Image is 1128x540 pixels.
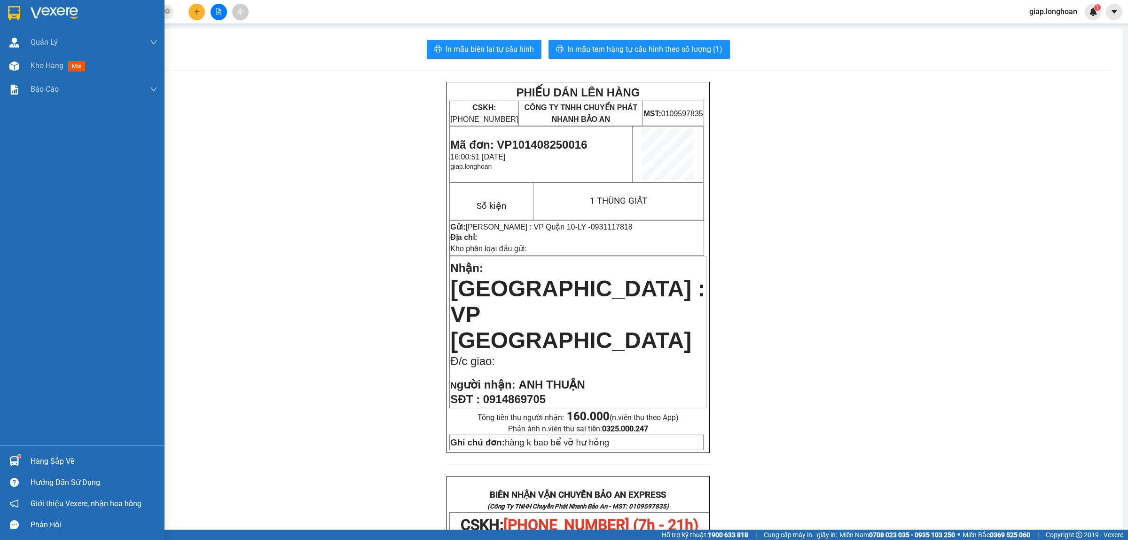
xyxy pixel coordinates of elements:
[963,530,1030,540] span: Miền Bắc
[31,61,63,70] span: Kho hàng
[1094,4,1101,11] sup: 1
[10,478,19,487] span: question-circle
[188,4,205,20] button: plus
[18,455,21,458] sup: 1
[466,223,575,231] span: [PERSON_NAME] : VP Quận 10
[232,4,249,20] button: aim
[450,163,492,170] span: giap.longhoan
[9,456,19,466] img: warehouse-icon
[643,110,661,118] strong: MST:
[450,276,705,353] span: [GEOGRAPHIC_DATA] : VP [GEOGRAPHIC_DATA]
[990,531,1030,539] strong: 0369 525 060
[461,516,698,534] span: CSKH:
[164,8,170,14] span: close-circle
[590,196,647,206] span: 1 THÙNG GIẤT
[194,8,200,15] span: plus
[8,6,20,20] img: logo-vxr
[1096,4,1099,11] span: 1
[211,4,227,20] button: file-add
[524,103,637,123] span: CÔNG TY TNHH CHUYỂN PHÁT NHANH BẢO AN
[450,437,505,447] strong: Ghi chú đơn:
[508,424,648,433] span: Phản ánh n.viên thu sai tiền:
[487,503,669,510] strong: (Công Ty TNHH Chuyển Phát Nhanh Bảo An - MST: 0109597835)
[477,201,506,211] span: Số kiện
[427,40,541,59] button: printerIn mẫu biên lai tự cấu hình
[516,86,640,99] strong: PHIẾU DÁN LÊN HÀNG
[957,533,960,537] span: ⚪️
[31,476,157,490] div: Hướng dẫn sử dụng
[450,153,505,161] span: 16:00:51 [DATE]
[602,424,648,433] strong: 0325.000.247
[150,39,157,46] span: down
[457,378,516,391] span: gười nhận:
[450,381,515,390] strong: N
[9,61,19,71] img: warehouse-icon
[548,40,730,59] button: printerIn mẫu tem hàng tự cấu hình theo số lượng (1)
[450,233,477,241] strong: Địa chỉ:
[7,37,201,72] span: CSKH:
[643,110,703,118] span: 0109597835
[1022,6,1085,17] span: giap.longhoan
[503,516,698,534] span: [PHONE_NUMBER] (7h - 21h)
[10,499,19,508] span: notification
[31,454,157,469] div: Hàng sắp về
[764,530,837,540] span: Cung cấp máy in - giấy in:
[662,530,748,540] span: Hỗ trợ kỹ thuật:
[434,45,442,54] span: printer
[450,393,480,405] strong: SĐT :
[215,8,222,15] span: file-add
[869,531,955,539] strong: 0708 023 035 - 0935 103 250
[591,223,633,231] span: 0931117818
[450,103,518,123] span: [PHONE_NUMBER]
[9,38,19,48] img: warehouse-icon
[567,410,610,423] strong: 160.000
[478,413,679,422] span: Tổng tiền thu người nhận:
[31,83,59,95] span: Báo cáo
[450,138,587,151] span: Mã đơn: VP101408250016
[556,45,564,54] span: printer
[490,490,666,500] strong: BIÊN NHẬN VẬN CHUYỂN BẢO AN EXPRESS
[1089,8,1097,16] img: icon-new-feature
[567,43,722,55] span: In mẫu tem hàng tự cấu hình theo số lượng (1)
[450,223,465,231] strong: Gửi:
[68,61,85,71] span: mới
[450,437,609,447] span: hàng k bao bể vỡ hư hỏng
[31,498,141,509] span: Giới thiệu Vexere, nhận hoa hồng
[1076,532,1082,538] span: copyright
[10,520,19,529] span: message
[1037,530,1039,540] span: |
[450,355,495,367] span: Đ/c giao:
[31,36,58,48] span: Quản Lý
[839,530,955,540] span: Miền Nam
[150,86,157,93] span: down
[483,393,546,405] span: 0914869705
[450,262,483,274] span: Nhận:
[12,26,194,33] strong: (Công Ty TNHH Chuyển Phát Nhanh Bảo An - MST: 0109597835)
[237,8,243,15] span: aim
[31,518,157,532] div: Phản hồi
[450,245,527,253] span: Kho phân loại đầu gửi:
[578,223,633,231] span: LY -
[755,530,757,540] span: |
[446,43,534,55] span: In mẫu biên lai tự cấu hình
[9,85,19,95] img: solution-icon
[575,223,632,231] span: -
[1106,4,1122,20] button: caret-down
[15,14,191,24] strong: BIÊN NHẬN VẬN CHUYỂN BẢO AN EXPRESS
[164,8,170,16] span: close-circle
[708,531,748,539] strong: 1900 633 818
[1110,8,1119,16] span: caret-down
[518,378,585,391] span: ANH THUẬN
[567,413,679,422] span: (n.viên thu theo App)
[472,103,496,111] strong: CSKH:
[49,37,201,72] span: [PHONE_NUMBER] (7h - 21h)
